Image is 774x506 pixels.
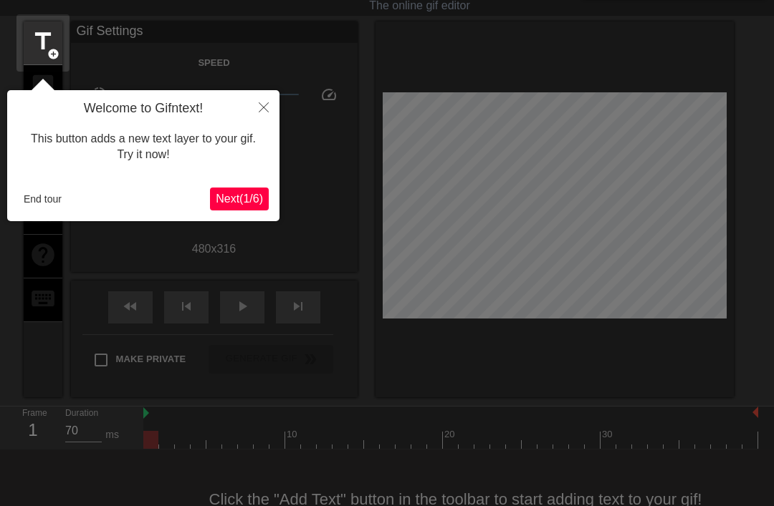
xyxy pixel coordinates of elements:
[18,101,269,117] h4: Welcome to Gifntext!
[18,188,67,210] button: End tour
[18,117,269,177] div: This button adds a new text layer to your gif. Try it now!
[248,90,279,123] button: Close
[210,188,269,210] button: Next
[216,193,263,205] span: Next ( 1 / 6 )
